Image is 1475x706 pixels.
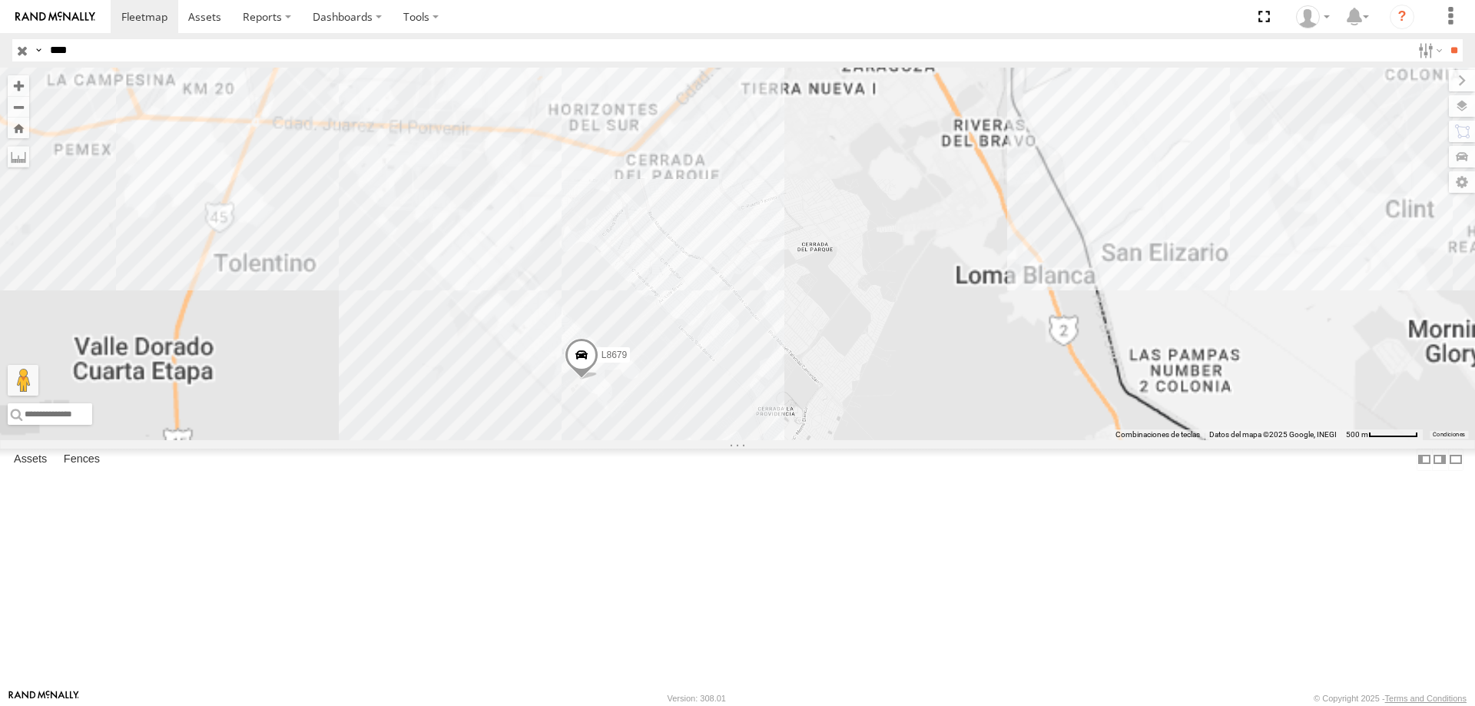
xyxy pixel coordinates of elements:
[1390,5,1414,29] i: ?
[15,12,95,22] img: rand-logo.svg
[32,39,45,61] label: Search Query
[1346,430,1368,439] span: 500 m
[8,691,79,706] a: Visit our Website
[668,694,726,703] div: Version: 308.01
[1433,432,1465,438] a: Condiciones (se abre en una nueva pestaña)
[56,449,108,470] label: Fences
[6,449,55,470] label: Assets
[1209,430,1337,439] span: Datos del mapa ©2025 Google, INEGI
[1341,429,1423,440] button: Escala del mapa: 500 m por 61 píxeles
[1314,694,1467,703] div: © Copyright 2025 -
[8,118,29,138] button: Zoom Home
[602,350,627,360] span: L8679
[8,146,29,167] label: Measure
[8,75,29,96] button: Zoom in
[1115,429,1200,440] button: Combinaciones de teclas
[8,365,38,396] button: Arrastra el hombrecito naranja al mapa para abrir Street View
[1291,5,1335,28] div: MANUEL HERNANDEZ
[1448,449,1463,471] label: Hide Summary Table
[1449,171,1475,193] label: Map Settings
[1432,449,1447,471] label: Dock Summary Table to the Right
[8,96,29,118] button: Zoom out
[1417,449,1432,471] label: Dock Summary Table to the Left
[1385,694,1467,703] a: Terms and Conditions
[1412,39,1445,61] label: Search Filter Options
